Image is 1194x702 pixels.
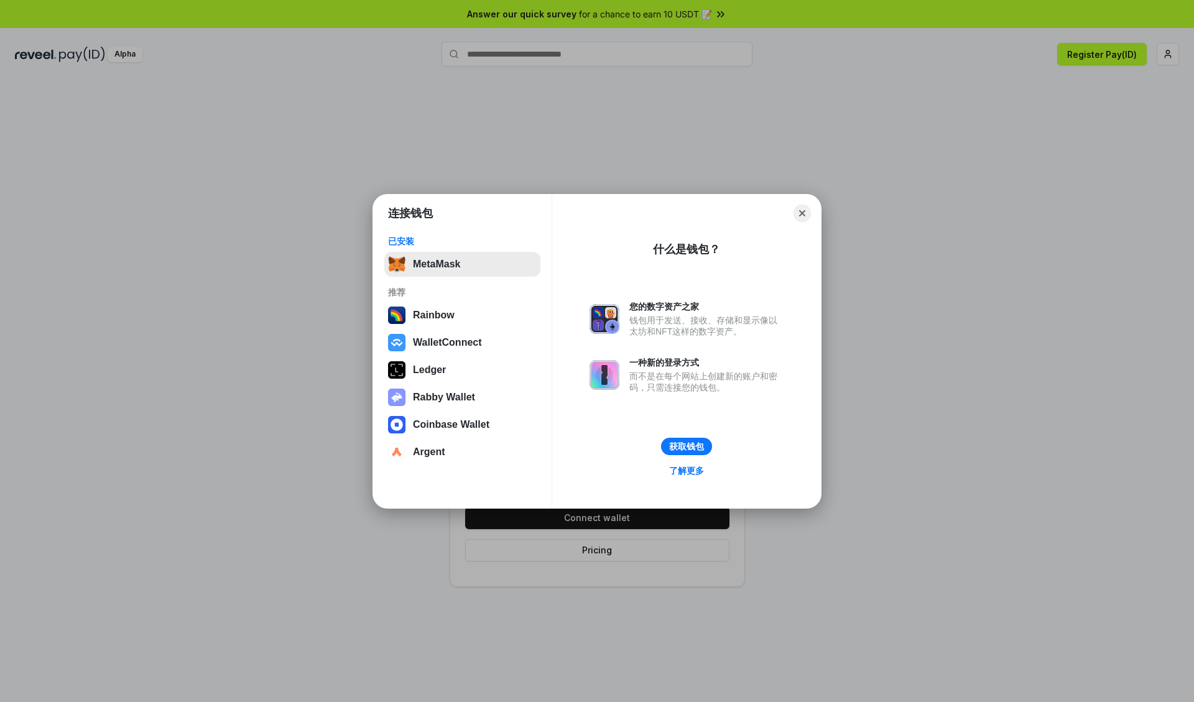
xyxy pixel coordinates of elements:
[413,392,475,403] div: Rabby Wallet
[413,446,445,458] div: Argent
[590,304,619,334] img: svg+xml,%3Csvg%20xmlns%3D%22http%3A%2F%2Fwww.w3.org%2F2000%2Fsvg%22%20fill%3D%22none%22%20viewBox...
[669,441,704,452] div: 获取钱包
[384,330,540,355] button: WalletConnect
[388,256,405,273] img: svg+xml,%3Csvg%20fill%3D%22none%22%20height%3D%2233%22%20viewBox%3D%220%200%2035%2033%22%20width%...
[388,443,405,461] img: svg+xml,%3Csvg%20width%3D%2228%22%20height%3D%2228%22%20viewBox%3D%220%200%2028%2028%22%20fill%3D...
[388,307,405,324] img: svg+xml,%3Csvg%20width%3D%22120%22%20height%3D%22120%22%20viewBox%3D%220%200%20120%20120%22%20fil...
[388,206,433,221] h1: 连接钱包
[384,358,540,382] button: Ledger
[413,419,489,430] div: Coinbase Wallet
[629,301,784,312] div: 您的数字资产之家
[669,465,704,476] div: 了解更多
[413,364,446,376] div: Ledger
[653,242,720,257] div: 什么是钱包？
[388,287,537,298] div: 推荐
[388,416,405,433] img: svg+xml,%3Csvg%20width%3D%2228%22%20height%3D%2228%22%20viewBox%3D%220%200%2028%2028%22%20fill%3D...
[384,440,540,464] button: Argent
[794,205,811,222] button: Close
[413,259,460,270] div: MetaMask
[590,360,619,390] img: svg+xml,%3Csvg%20xmlns%3D%22http%3A%2F%2Fwww.w3.org%2F2000%2Fsvg%22%20fill%3D%22none%22%20viewBox...
[662,463,711,479] a: 了解更多
[388,334,405,351] img: svg+xml,%3Csvg%20width%3D%2228%22%20height%3D%2228%22%20viewBox%3D%220%200%2028%2028%22%20fill%3D...
[629,357,784,368] div: 一种新的登录方式
[629,315,784,337] div: 钱包用于发送、接收、存储和显示像以太坊和NFT这样的数字资产。
[388,236,537,247] div: 已安装
[661,438,712,455] button: 获取钱包
[384,412,540,437] button: Coinbase Wallet
[384,385,540,410] button: Rabby Wallet
[629,371,784,393] div: 而不是在每个网站上创建新的账户和密码，只需连接您的钱包。
[388,389,405,406] img: svg+xml,%3Csvg%20xmlns%3D%22http%3A%2F%2Fwww.w3.org%2F2000%2Fsvg%22%20fill%3D%22none%22%20viewBox...
[413,310,455,321] div: Rainbow
[384,252,540,277] button: MetaMask
[388,361,405,379] img: svg+xml,%3Csvg%20xmlns%3D%22http%3A%2F%2Fwww.w3.org%2F2000%2Fsvg%22%20width%3D%2228%22%20height%3...
[413,337,482,348] div: WalletConnect
[384,303,540,328] button: Rainbow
